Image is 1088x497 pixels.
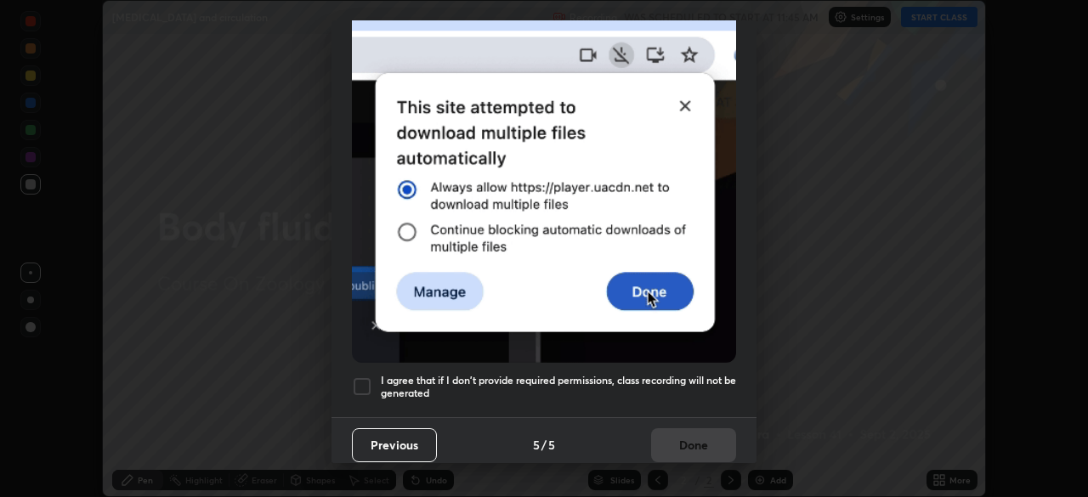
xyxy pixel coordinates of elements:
h4: / [541,436,547,454]
button: Previous [352,428,437,462]
h4: 5 [533,436,540,454]
h5: I agree that if I don't provide required permissions, class recording will not be generated [381,374,736,400]
h4: 5 [548,436,555,454]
